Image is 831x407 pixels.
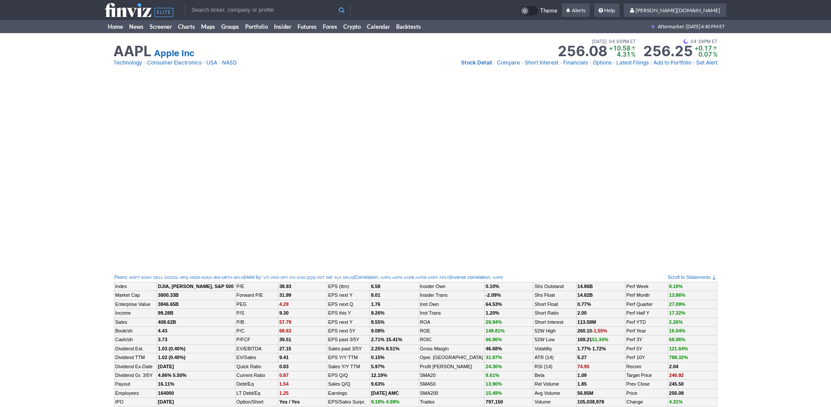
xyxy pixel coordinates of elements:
td: Perf Year [625,326,668,335]
a: Dividend Ex-Date [115,364,153,369]
span: 4.31% [669,399,683,404]
a: Payout [115,381,130,387]
td: Perf Week [625,282,668,291]
b: 260.10 [578,328,608,333]
b: 1.76 [371,302,380,307]
td: SMA50 [419,380,485,389]
a: VUG [297,275,305,281]
span: 788.32% [669,355,688,360]
strong: 256.08 [557,44,607,58]
td: ATR (14) [533,353,576,362]
b: 12.19% [371,373,387,378]
td: ROA [419,318,485,326]
b: 4.43 [158,328,167,333]
td: SMA200 [419,389,485,397]
a: Crypto [340,20,364,33]
span: 24.30% [486,364,502,369]
td: Trades [419,398,485,407]
span: • [607,37,609,45]
b: 39.51 [279,337,291,342]
a: SONY [141,275,152,281]
a: Peers [114,275,127,280]
span: • [612,58,616,67]
span: Aftermarket · [658,20,686,33]
b: 408.62B [158,319,176,325]
a: Forex [320,20,340,33]
small: 1.77% 1.72% [578,346,606,351]
a: Futures [294,20,320,33]
span: 57.79 [279,319,291,325]
div: | : [243,274,353,281]
b: 113.58M [578,319,596,325]
span: % [713,51,718,58]
b: 46.68% [486,346,502,351]
td: Enterprise Value [114,300,157,309]
span: 68.63 [279,328,291,333]
span: • [559,58,562,67]
a: Compare [497,58,520,67]
a: Latest Filings [616,58,649,67]
a: Dividend Est. [115,346,144,351]
a: USA [206,58,217,67]
input: Search ticker, company or profile [185,3,351,17]
a: SPY [280,275,288,281]
b: 9.30 [279,310,288,315]
a: GOOGL [164,275,178,281]
td: Perf 3Y [625,336,668,344]
td: EPS Q/Q [327,371,370,380]
a: Alerts [562,3,590,17]
a: [PERSON_NAME][DOMAIN_NAME] [624,3,726,17]
small: [DATE] AMC [371,390,399,396]
a: Portfolio [242,20,271,33]
div: | : [449,274,503,281]
td: Shs Outstand [533,282,576,291]
td: EPS next 5Y [327,326,370,335]
b: 105,038,978 [578,399,604,404]
b: 164000 [158,390,174,396]
span: 0.87 [279,373,288,378]
td: Inst Trans [419,309,485,318]
a: IVV [289,275,296,281]
a: AAPX [392,275,403,281]
b: 3800.33B [158,292,179,298]
b: 14.82B [578,292,593,298]
span: Theme [540,6,557,16]
td: Volatility [533,344,576,353]
b: 1.03 (0.40%) [158,346,185,351]
span: 0.07 [698,51,712,58]
a: Financials [563,58,588,67]
td: Insider Trans [419,291,485,300]
b: 5.27 [578,355,587,360]
td: Income [114,309,157,318]
span: 27.09% [669,302,685,307]
span: +0.17 [694,44,712,52]
a: Dividend Gr. 3/5Y [115,373,153,378]
span: 51.34% [592,337,608,342]
span: +10.58 [609,44,630,52]
a: Backtests [393,20,424,33]
span: 31.87% [486,355,502,360]
td: PEG [236,300,278,309]
td: Perf Quarter [625,300,668,309]
b: 3.73 [158,337,167,342]
td: Market Cap [114,291,157,300]
span: • [143,58,146,67]
span: 4.99% [386,399,400,404]
span: 68.06% [669,337,685,342]
span: • [650,58,653,67]
span: 149.81% [486,328,504,333]
span: [DATE] 4:40 PM ET [686,20,725,33]
td: EV/EBITDA [236,344,278,353]
a: Short Interest [525,58,558,67]
a: AAPU [380,275,391,281]
a: Add to Portfolio [653,58,691,67]
a: Held by [245,275,261,280]
b: 9.08% [371,328,384,333]
a: Charts [175,20,198,33]
a: Target Price [626,373,652,378]
td: Profit [PERSON_NAME] [419,362,485,371]
td: EPS this Y [327,309,370,318]
span: 8.19% [669,284,683,289]
b: 8.55% [371,319,384,325]
a: AAPD [492,275,503,281]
